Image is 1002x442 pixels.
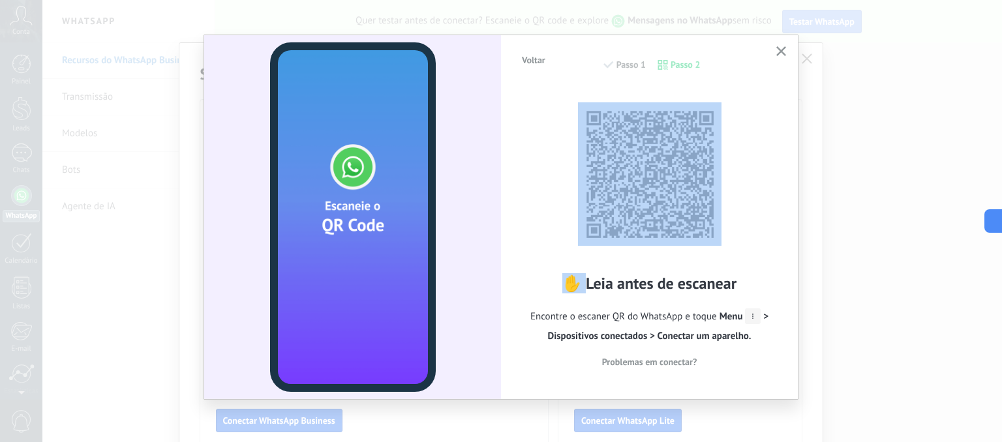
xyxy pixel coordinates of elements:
[521,307,778,346] span: Encontre o escaner QR do WhatsApp e toque
[521,273,778,293] h2: ✋ Leia antes de escanear
[578,102,721,246] img: 7jc1lKDkNazAAAAAElFTkSuQmCC
[602,357,697,366] span: Problemas em conectar?
[516,50,551,70] button: Voltar
[521,352,778,372] button: Problemas em conectar?
[548,310,768,342] span: > Dispositivos conectados > Conectar um aparelho.
[522,55,545,65] span: Voltar
[720,310,761,323] span: Menu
